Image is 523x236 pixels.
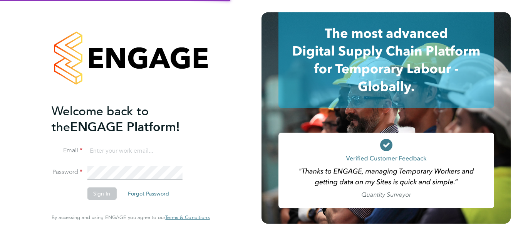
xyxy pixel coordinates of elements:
[52,147,82,155] label: Email
[87,144,182,158] input: Enter your work email...
[122,187,175,200] button: Forgot Password
[52,103,202,135] h2: ENGAGE Platform!
[52,168,82,176] label: Password
[52,104,149,135] span: Welcome back to the
[165,214,210,221] a: Terms & Conditions
[52,214,210,221] span: By accessing and using ENGAGE you agree to our
[87,187,116,200] button: Sign In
